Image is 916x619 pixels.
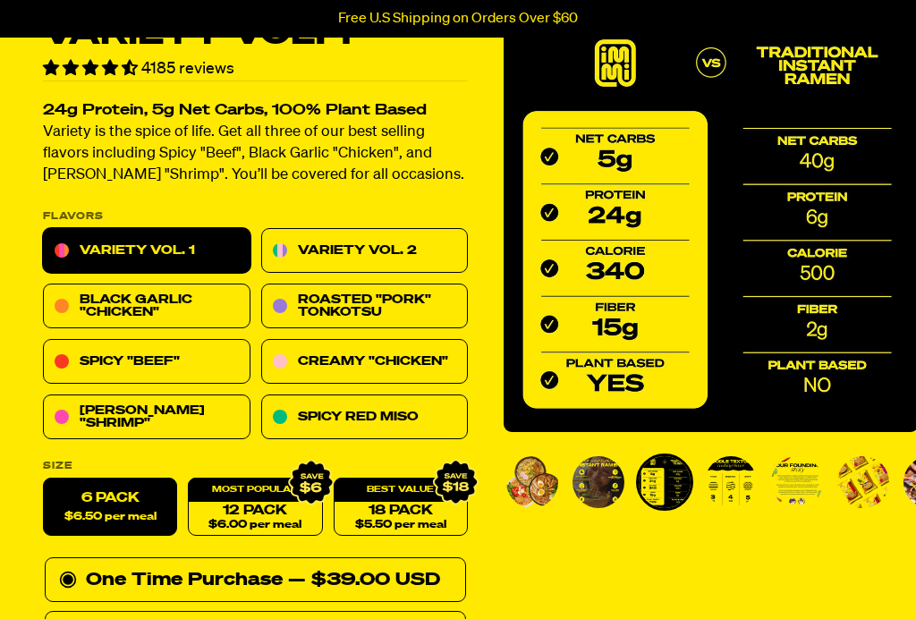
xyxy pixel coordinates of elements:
img: Variety Vol. 1 [639,457,691,509]
label: Size [43,462,468,472]
a: Spicy Red Miso [261,396,469,441]
a: Creamy "Chicken" [261,341,469,386]
img: Variety Vol. 1 [705,457,757,509]
a: 18 Pack$5.50 per meal [334,479,468,538]
span: $5.50 per meal [355,521,446,532]
p: Free U.S Shipping on Orders Over $60 [338,11,578,27]
a: Variety Vol. 1 [43,230,250,275]
p: Variety is the spice of life. Get all three of our best selling flavors including Spicy "Beef", B... [43,123,468,188]
li: Go to slide 4 [702,454,759,512]
iframe: Marketing Popup [9,537,168,610]
a: Variety Vol. 2 [261,230,469,275]
li: Go to slide 1 [504,454,561,512]
img: Variety Vol. 1 [572,457,624,509]
div: One Time Purchase [59,567,452,596]
li: Go to slide 6 [835,454,892,512]
li: Go to slide 3 [636,454,693,512]
h2: 24g Protein, 5g Net Carbs, 100% Plant Based [43,105,468,120]
span: $6.50 per meal [64,513,157,524]
li: Go to slide 2 [570,454,627,512]
a: 12 Pack$6.00 per meal [188,479,322,538]
li: Go to slide 5 [768,454,826,512]
img: Variety Vol. 1 [771,457,823,509]
p: Flavors [43,213,468,223]
a: Roasted "Pork" Tonkotsu [261,285,469,330]
span: $6.00 per meal [208,521,301,532]
a: [PERSON_NAME] "Shrimp" [43,396,250,441]
img: Variety Vol. 1 [506,457,558,509]
a: Spicy "Beef" [43,341,250,386]
span: 4.55 stars [43,62,141,78]
span: 4185 reviews [141,62,234,78]
img: Variety Vol. 1 [837,457,889,509]
div: — $39.00 USD [288,567,440,596]
label: 6 Pack [43,479,177,538]
a: Black Garlic "Chicken" [43,285,250,330]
